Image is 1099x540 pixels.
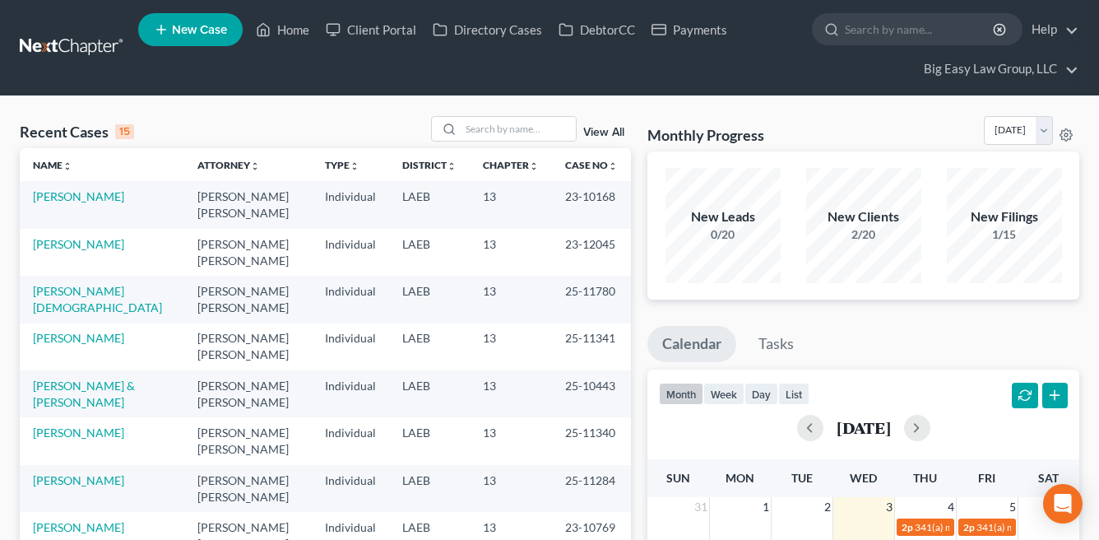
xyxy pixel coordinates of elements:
[552,229,631,276] td: 23-12045
[552,465,631,512] td: 25-11284
[583,127,624,138] a: View All
[470,181,552,228] td: 13
[761,497,771,517] span: 1
[402,159,457,171] a: Districtunfold_more
[248,15,318,44] a: Home
[389,465,470,512] td: LAEB
[63,161,72,171] i: unfold_more
[461,117,576,141] input: Search by name...
[693,497,709,517] span: 31
[312,229,389,276] td: Individual
[20,122,134,142] div: Recent Cases
[946,497,956,517] span: 4
[552,324,631,370] td: 25-11341
[184,276,312,323] td: [PERSON_NAME] [PERSON_NAME]
[647,125,764,145] h3: Monthly Progress
[447,161,457,171] i: unfold_more
[845,14,995,44] input: Search by name...
[318,15,424,44] a: Client Portal
[424,15,550,44] a: Directory Cases
[33,426,124,440] a: [PERSON_NAME]
[726,471,754,485] span: Mon
[550,15,643,44] a: DebtorCC
[1043,484,1083,524] div: Open Intercom Messenger
[608,161,618,171] i: unfold_more
[115,124,134,139] div: 15
[312,276,389,323] td: Individual
[312,181,389,228] td: Individual
[33,473,124,487] a: [PERSON_NAME]
[665,226,781,243] div: 0/20
[947,226,1062,243] div: 1/15
[884,497,894,517] span: 3
[470,465,552,512] td: 13
[312,324,389,370] td: Individual
[1038,471,1059,485] span: Sat
[389,276,470,323] td: LAEB
[552,276,631,323] td: 25-11780
[172,24,227,36] span: New Case
[1008,497,1018,517] span: 5
[913,471,937,485] span: Thu
[552,417,631,464] td: 25-11340
[33,237,124,251] a: [PERSON_NAME]
[33,379,135,409] a: [PERSON_NAME] & [PERSON_NAME]
[312,370,389,417] td: Individual
[806,226,921,243] div: 2/20
[470,276,552,323] td: 13
[552,370,631,417] td: 25-10443
[389,229,470,276] td: LAEB
[197,159,260,171] a: Attorneyunfold_more
[184,465,312,512] td: [PERSON_NAME] [PERSON_NAME]
[312,465,389,512] td: Individual
[312,417,389,464] td: Individual
[470,417,552,464] td: 13
[250,161,260,171] i: unfold_more
[837,419,891,436] h2: [DATE]
[947,207,1062,226] div: New Filings
[350,161,359,171] i: unfold_more
[666,471,690,485] span: Sun
[565,159,618,171] a: Case Nounfold_more
[744,383,778,405] button: day
[647,326,736,362] a: Calendar
[470,324,552,370] td: 13
[33,189,124,203] a: [PERSON_NAME]
[963,521,975,533] span: 2p
[389,417,470,464] td: LAEB
[744,326,809,362] a: Tasks
[33,331,124,345] a: [PERSON_NAME]
[184,370,312,417] td: [PERSON_NAME] [PERSON_NAME]
[184,417,312,464] td: [PERSON_NAME] [PERSON_NAME]
[325,159,359,171] a: Typeunfold_more
[389,370,470,417] td: LAEB
[184,181,312,228] td: [PERSON_NAME] [PERSON_NAME]
[791,471,813,485] span: Tue
[916,54,1078,84] a: Big Easy Law Group, LLC
[470,370,552,417] td: 13
[1023,15,1078,44] a: Help
[778,383,809,405] button: list
[850,471,877,485] span: Wed
[184,324,312,370] td: [PERSON_NAME] [PERSON_NAME]
[33,520,124,534] a: [PERSON_NAME]
[823,497,832,517] span: 2
[33,284,162,314] a: [PERSON_NAME][DEMOGRAPHIC_DATA]
[902,521,913,533] span: 2p
[483,159,539,171] a: Chapterunfold_more
[665,207,781,226] div: New Leads
[33,159,72,171] a: Nameunfold_more
[978,471,995,485] span: Fri
[703,383,744,405] button: week
[184,229,312,276] td: [PERSON_NAME] [PERSON_NAME]
[643,15,735,44] a: Payments
[915,521,1073,533] span: 341(a) meeting for [PERSON_NAME]
[389,324,470,370] td: LAEB
[806,207,921,226] div: New Clients
[529,161,539,171] i: unfold_more
[389,181,470,228] td: LAEB
[470,229,552,276] td: 13
[552,181,631,228] td: 23-10168
[659,383,703,405] button: month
